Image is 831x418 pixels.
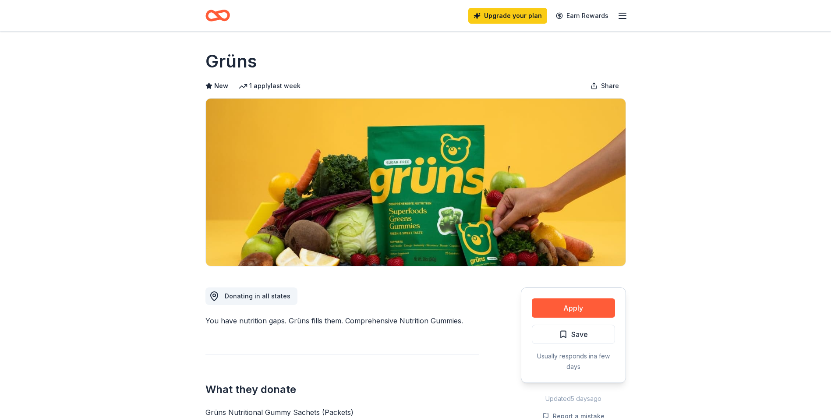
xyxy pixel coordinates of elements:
button: Share [583,77,626,95]
div: 1 apply last week [239,81,301,91]
div: Usually responds in a few days [532,351,615,372]
span: Donating in all states [225,292,290,300]
div: Grüns Nutritional Gummy Sachets (Packets) [205,407,479,418]
button: Apply [532,298,615,318]
img: Image for Grüns [206,99,626,266]
div: You have nutrition gaps. Grüns fills them. Comprehensive Nutrition Gummies. [205,315,479,326]
h2: What they donate [205,383,479,397]
h1: Grüns [205,49,257,74]
span: Save [571,329,588,340]
button: Save [532,325,615,344]
a: Upgrade your plan [468,8,547,24]
a: Earn Rewards [551,8,614,24]
span: Share [601,81,619,91]
span: New [214,81,228,91]
a: Home [205,5,230,26]
div: Updated 5 days ago [521,393,626,404]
